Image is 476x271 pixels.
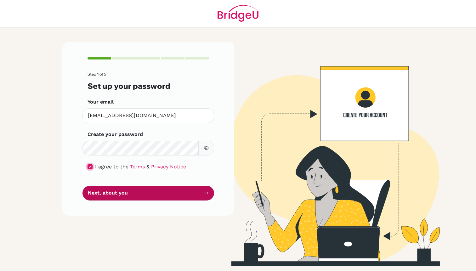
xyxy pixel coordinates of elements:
h3: Set up your password [88,82,209,91]
a: Privacy Notice [151,164,186,170]
label: Create your password [88,131,143,138]
span: & [146,164,150,170]
span: I agree to the [95,164,128,170]
a: Terms [130,164,145,170]
button: Next, about you [82,186,214,200]
span: Step 1 of 5 [88,72,106,76]
label: Your email [88,98,114,106]
input: Insert your email* [82,108,214,123]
